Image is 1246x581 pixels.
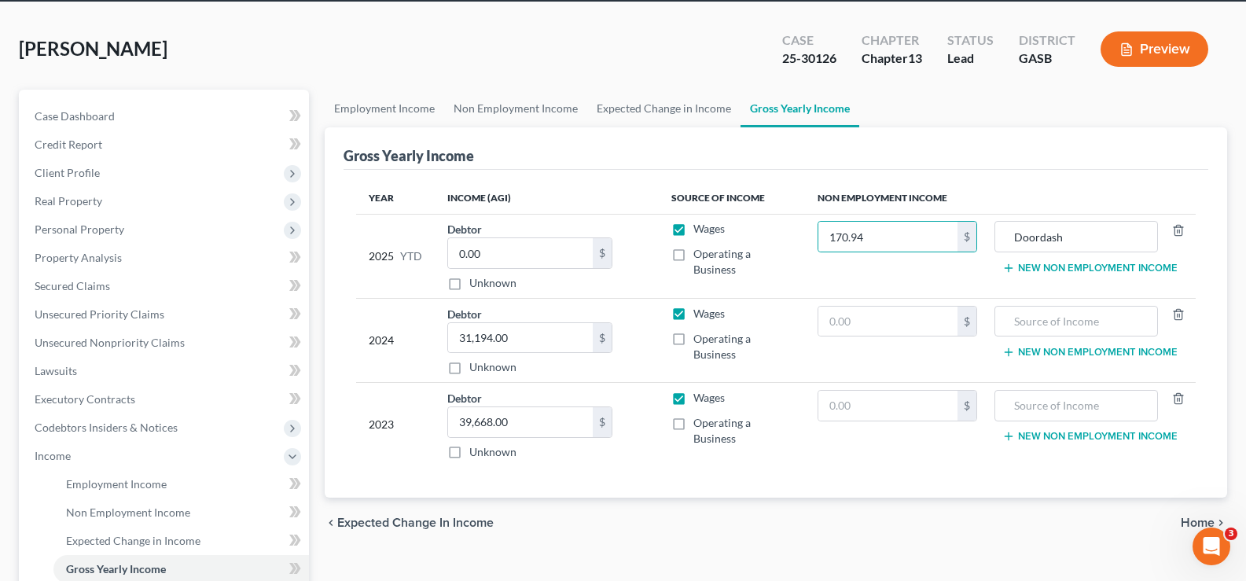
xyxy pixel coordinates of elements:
div: $ [957,222,976,252]
span: Credit Report [35,138,102,151]
span: Wages [693,307,725,320]
a: Unsecured Priority Claims [22,300,309,329]
span: Client Profile [35,166,100,179]
div: 2024 [369,306,422,376]
a: Gross Yearly Income [741,90,859,127]
a: Expected Change in Income [587,90,741,127]
div: Gross Yearly Income [344,146,474,165]
input: 0.00 [448,407,593,437]
i: chevron_right [1215,517,1227,529]
a: Credit Report [22,131,309,159]
div: District [1019,31,1075,50]
span: 3 [1225,528,1237,540]
button: New Non Employment Income [1002,262,1178,274]
div: 25-30126 [782,50,836,68]
span: Lawsuits [35,364,77,377]
span: Wages [693,391,725,404]
div: $ [593,407,612,437]
label: Debtor [447,221,482,237]
a: Non Employment Income [53,498,309,527]
label: Debtor [447,306,482,322]
input: Source of Income [1003,307,1149,336]
th: Year [356,182,435,214]
label: Debtor [447,390,482,406]
i: chevron_left [325,517,337,529]
span: Real Property [35,194,102,208]
a: Unsecured Nonpriority Claims [22,329,309,357]
label: Unknown [469,275,516,291]
span: YTD [400,248,422,264]
div: GASB [1019,50,1075,68]
button: chevron_left Expected Change in Income [325,517,494,529]
input: 0.00 [818,222,958,252]
div: $ [593,323,612,353]
div: $ [957,307,976,336]
span: [PERSON_NAME] [19,37,167,60]
span: Codebtors Insiders & Notices [35,421,178,434]
div: Chapter [862,50,922,68]
div: Case [782,31,836,50]
div: Chapter [862,31,922,50]
a: Employment Income [325,90,444,127]
iframe: Intercom live chat [1193,528,1230,565]
input: 0.00 [448,238,593,268]
a: Lawsuits [22,357,309,385]
span: 13 [908,50,922,65]
input: 0.00 [818,307,958,336]
button: Home chevron_right [1181,517,1227,529]
div: Lead [947,50,994,68]
div: $ [957,391,976,421]
span: Expected Change in Income [66,534,200,547]
span: Operating a Business [693,247,751,276]
span: Unsecured Nonpriority Claims [35,336,185,349]
span: Executory Contracts [35,392,135,406]
span: Secured Claims [35,279,110,292]
input: Source of Income [1003,222,1149,252]
div: 2025 [369,221,422,291]
a: Case Dashboard [22,102,309,131]
span: Non Employment Income [66,506,190,519]
button: New Non Employment Income [1002,430,1178,443]
span: Personal Property [35,222,124,236]
th: Income (AGI) [435,182,659,214]
a: Expected Change in Income [53,527,309,555]
div: 2023 [369,390,422,460]
button: New Non Employment Income [1002,346,1178,359]
input: 0.00 [818,391,958,421]
a: Employment Income [53,470,309,498]
a: Non Employment Income [444,90,587,127]
button: Preview [1101,31,1208,67]
span: Case Dashboard [35,109,115,123]
span: Expected Change in Income [337,517,494,529]
span: Unsecured Priority Claims [35,307,164,321]
span: Employment Income [66,477,167,491]
span: Wages [693,222,725,235]
input: 0.00 [448,323,593,353]
th: Non Employment Income [805,182,1196,214]
a: Executory Contracts [22,385,309,414]
input: Source of Income [1003,391,1149,421]
span: Home [1181,517,1215,529]
a: Secured Claims [22,272,309,300]
span: Gross Yearly Income [66,562,166,575]
a: Property Analysis [22,244,309,272]
span: Operating a Business [693,332,751,361]
label: Unknown [469,444,516,460]
span: Property Analysis [35,251,122,264]
span: Income [35,449,71,462]
th: Source of Income [659,182,805,214]
span: Operating a Business [693,416,751,445]
label: Unknown [469,359,516,375]
div: Status [947,31,994,50]
div: $ [593,238,612,268]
